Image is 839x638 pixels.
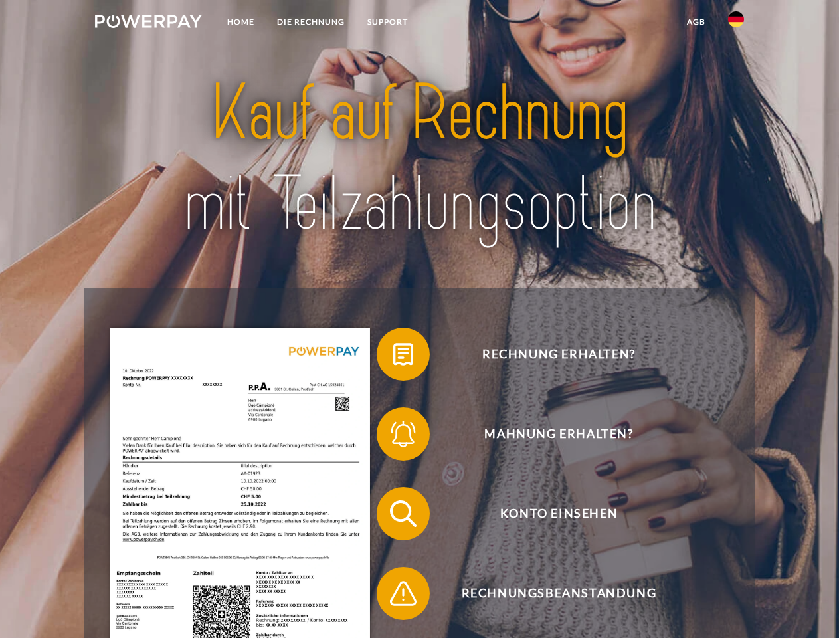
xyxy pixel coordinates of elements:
span: Mahnung erhalten? [396,407,721,461]
img: qb_search.svg [387,497,420,530]
a: SUPPORT [356,10,419,34]
button: Konto einsehen [377,487,722,540]
a: Home [216,10,266,34]
button: Mahnung erhalten? [377,407,722,461]
span: Rechnung erhalten? [396,328,721,381]
img: logo-powerpay-white.svg [95,15,202,28]
span: Rechnungsbeanstandung [396,567,721,620]
button: Rechnungsbeanstandung [377,567,722,620]
img: de [728,11,744,27]
a: agb [676,10,717,34]
a: DIE RECHNUNG [266,10,356,34]
img: title-powerpay_de.svg [127,64,712,255]
img: qb_warning.svg [387,577,420,610]
img: qb_bell.svg [387,417,420,451]
span: Konto einsehen [396,487,721,540]
img: qb_bill.svg [387,338,420,371]
button: Rechnung erhalten? [377,328,722,381]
